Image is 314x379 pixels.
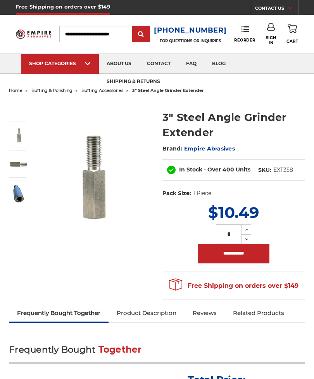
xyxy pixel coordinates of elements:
[162,110,305,140] h1: 3" Steel Angle Grinder Extender
[184,145,235,152] a: Empire Abrasives
[286,39,298,44] span: Cart
[154,38,226,43] p: FOR QUESTIONS OR INQUIRIES
[193,189,211,197] dd: 1 Piece
[9,154,29,174] img: 3" Steel Angle Grinder Extender
[179,166,202,173] span: In Stock
[133,27,149,42] input: Submit
[234,26,255,42] a: Reorder
[81,88,123,93] a: buffing accessories
[255,4,298,15] a: CONTACT US
[208,203,259,222] span: $10.49
[286,23,298,45] a: Cart
[266,35,276,45] span: Sign In
[16,27,52,41] img: Empire Abrasives
[9,305,109,322] a: Frequently Bought Together
[204,166,221,173] span: - Over
[109,305,185,322] a: Product Description
[98,344,142,355] span: Together
[225,305,292,322] a: Related Products
[9,125,29,144] img: 3" Steel Angle Grinder Extender
[9,88,22,93] a: home
[223,166,234,173] span: 400
[154,25,226,36] a: [PHONE_NUMBER]
[99,72,168,92] a: shipping & returns
[29,61,91,66] div: SHOP CATEGORIES
[162,145,183,152] span: Brand:
[169,278,298,294] span: Free Shipping on orders over $149
[273,166,293,174] dd: EXT358
[162,189,191,197] dt: Pack Size:
[132,88,204,93] span: 3" steel angle grinder extender
[234,38,255,43] span: Reorder
[258,166,271,174] dt: SKU:
[9,344,95,355] span: Frequently Bought
[31,88,72,93] a: buffing & polishing
[185,305,225,322] a: Reviews
[99,54,139,74] a: about us
[236,166,250,173] span: Units
[9,184,29,203] img: 3" Steel Angle Grinder Extender
[178,54,204,74] a: faq
[139,54,178,74] a: contact
[204,54,233,74] a: blog
[35,114,152,231] img: 3" Steel Angle Grinder Extender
